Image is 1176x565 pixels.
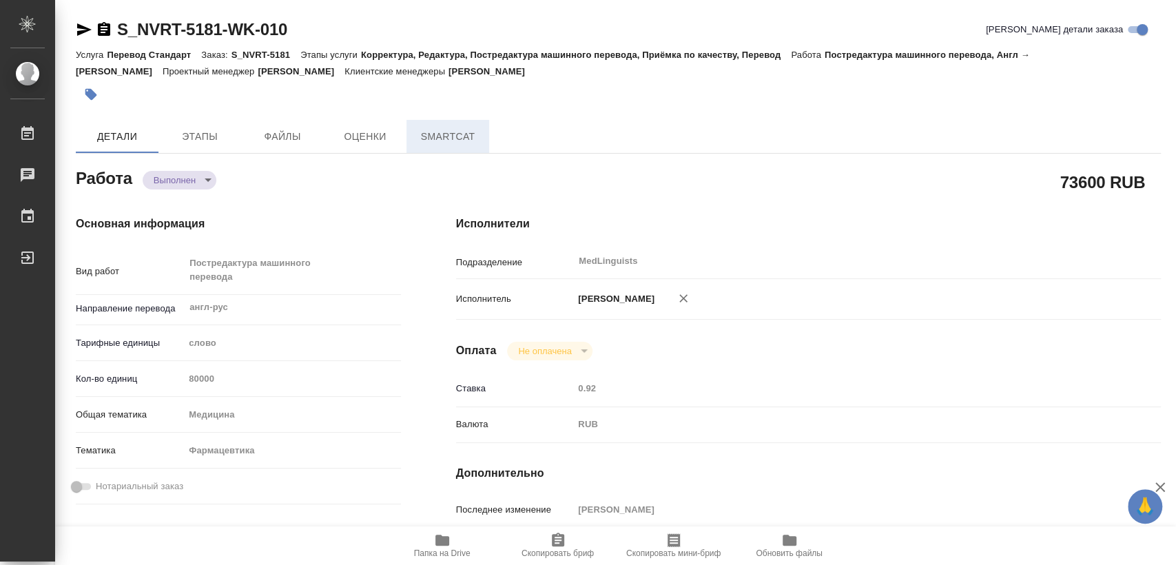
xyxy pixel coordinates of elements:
[76,50,107,60] p: Услуга
[456,503,574,517] p: Последнее изменение
[1133,492,1157,521] span: 🙏
[76,444,184,458] p: Тематика
[117,20,287,39] a: S_NVRT-5181-WK-010
[573,500,1102,520] input: Пустое поле
[456,216,1161,232] h4: Исполнители
[300,50,361,60] p: Этапы услуги
[456,292,574,306] p: Исполнитель
[732,526,847,565] button: Обновить файлы
[184,403,400,427] div: Медицина
[1128,489,1162,524] button: 🙏
[522,548,594,558] span: Скопировать бриф
[415,128,481,145] span: SmartCat
[456,256,574,269] p: Подразделение
[76,21,92,38] button: Скопировать ссылку для ЯМессенджера
[201,50,231,60] p: Заказ:
[344,66,448,76] p: Клиентские менеджеры
[507,342,592,360] div: Выполнен
[573,413,1102,436] div: RUB
[76,302,184,316] p: Направление перевода
[573,292,654,306] p: [PERSON_NAME]
[76,165,132,189] h2: Работа
[231,50,300,60] p: S_NVRT-5181
[258,66,344,76] p: [PERSON_NAME]
[1060,170,1145,194] h2: 73600 RUB
[500,526,616,565] button: Скопировать бриф
[456,418,574,431] p: Валюта
[96,21,112,38] button: Скопировать ссылку
[163,66,258,76] p: Проектный менеджер
[361,50,791,60] p: Корректура, Редактура, Постредактура машинного перевода, Приёмка по качеству, Перевод
[184,331,400,355] div: слово
[167,128,233,145] span: Этапы
[76,372,184,386] p: Кол-во единиц
[414,548,471,558] span: Папка на Drive
[384,526,500,565] button: Папка на Drive
[76,336,184,350] p: Тарифные единицы
[456,342,497,359] h4: Оплата
[332,128,398,145] span: Оценки
[184,439,400,462] div: Фармацевтика
[448,66,535,76] p: [PERSON_NAME]
[616,526,732,565] button: Скопировать мини-бриф
[514,345,575,357] button: Не оплачена
[76,216,401,232] h4: Основная информация
[249,128,316,145] span: Файлы
[756,548,823,558] span: Обновить файлы
[84,128,150,145] span: Детали
[76,265,184,278] p: Вид работ
[184,369,400,389] input: Пустое поле
[76,79,106,110] button: Добавить тэг
[986,23,1123,37] span: [PERSON_NAME] детали заказа
[668,283,699,314] button: Удалить исполнителя
[791,50,825,60] p: Работа
[107,50,201,60] p: Перевод Стандарт
[76,408,184,422] p: Общая тематика
[149,174,200,186] button: Выполнен
[626,548,721,558] span: Скопировать мини-бриф
[143,171,216,189] div: Выполнен
[456,465,1161,482] h4: Дополнительно
[573,378,1102,398] input: Пустое поле
[456,382,574,395] p: Ставка
[96,480,183,493] span: Нотариальный заказ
